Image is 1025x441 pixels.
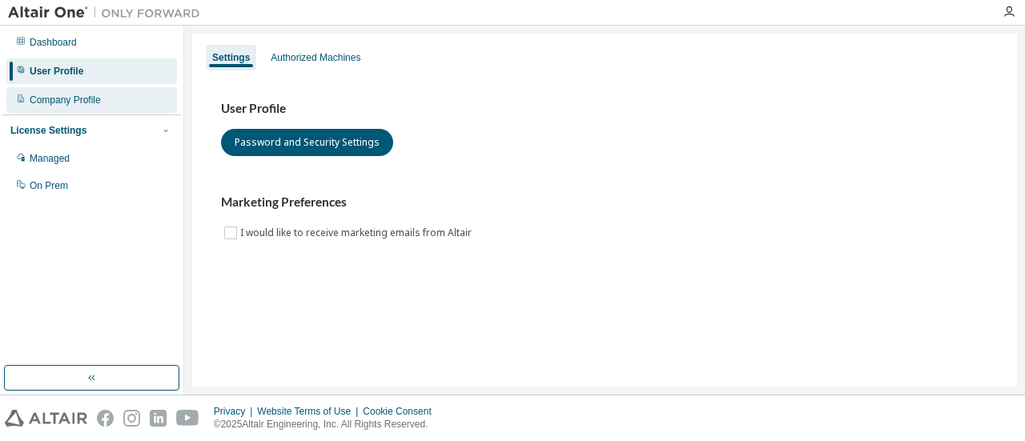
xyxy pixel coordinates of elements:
div: Cookie Consent [363,405,440,418]
div: Managed [30,152,70,165]
div: Privacy [214,405,257,418]
div: On Prem [30,179,68,192]
div: Dashboard [30,36,77,49]
p: © 2025 Altair Engineering, Inc. All Rights Reserved. [214,418,441,431]
div: Authorized Machines [271,51,360,64]
h3: Marketing Preferences [221,194,988,210]
img: youtube.svg [176,410,199,427]
button: Password and Security Settings [221,129,393,156]
div: Settings [212,51,250,64]
div: Website Terms of Use [257,405,363,418]
label: I would like to receive marketing emails from Altair [240,223,475,243]
img: altair_logo.svg [5,410,87,427]
h3: User Profile [221,101,988,117]
div: User Profile [30,65,83,78]
img: linkedin.svg [150,410,167,427]
img: facebook.svg [97,410,114,427]
div: Company Profile [30,94,101,106]
img: instagram.svg [123,410,140,427]
img: Altair One [8,5,208,21]
div: License Settings [10,124,86,137]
